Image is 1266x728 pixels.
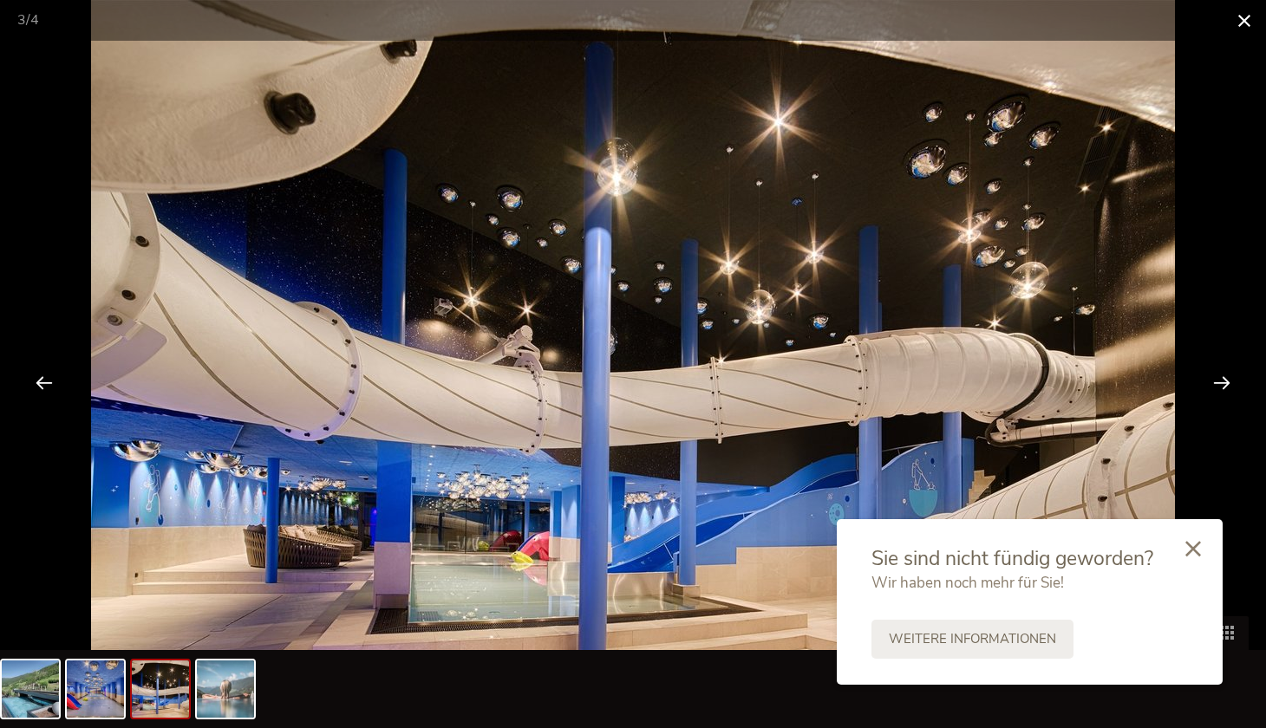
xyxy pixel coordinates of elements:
img: csm_8_Family_Spa_2_ecb2f6fbd3.jpg [132,660,189,718]
img: csm_amonti_lunaris_06_2021_0428_HDR_5383935cab.jpg [2,660,59,718]
span: 4 [30,10,39,29]
span: Wir haben noch mehr für Sie! [871,573,1064,593]
img: csm_8_Family_Spa_d5d3998037.jpg [67,660,124,718]
span: Weitere Informationen [889,630,1056,648]
span: 3 [17,10,26,29]
a: Weitere Informationen [871,620,1073,659]
span: Sie sind nicht fündig geworden? [871,545,1153,572]
img: csm_5_Skypool_6a5f121f8b.jpg [197,660,254,718]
